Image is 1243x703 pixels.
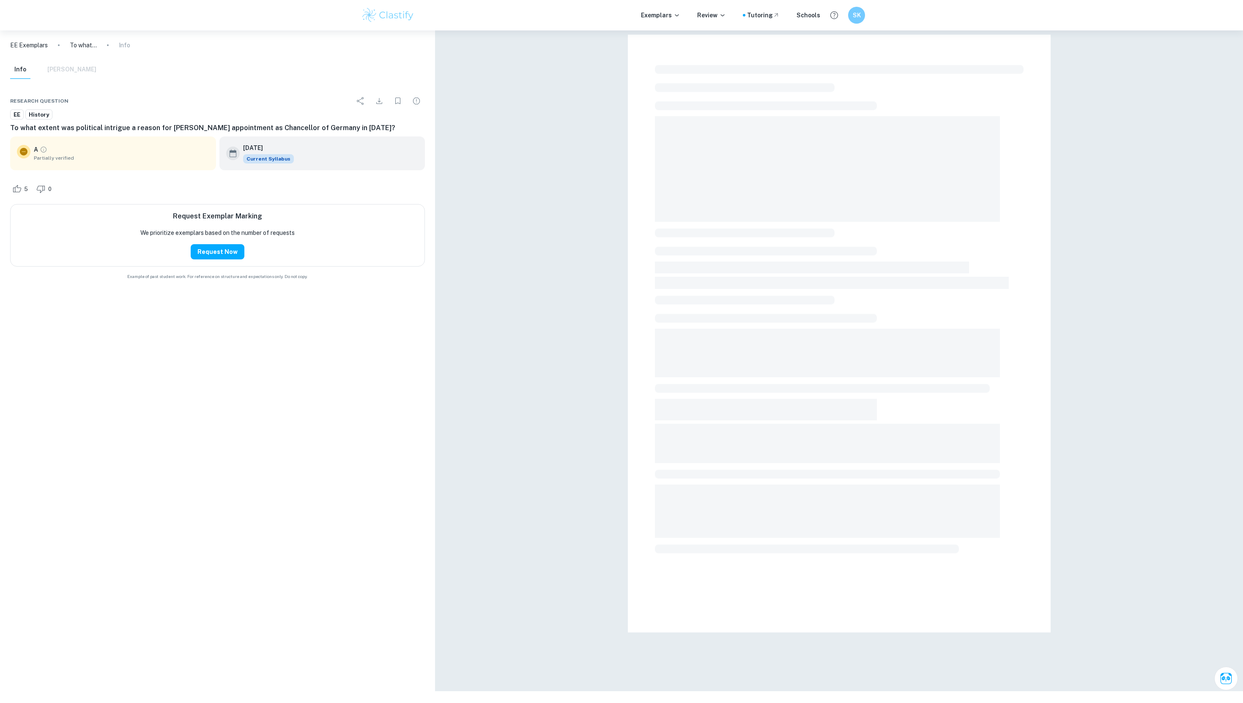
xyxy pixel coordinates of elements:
p: Info [119,41,130,50]
span: History [26,111,52,119]
button: Info [10,60,30,79]
a: Tutoring [747,11,780,20]
button: Ask Clai [1214,667,1238,690]
a: EE Exemplars [10,41,48,50]
div: Like [10,182,33,196]
h6: To what extent was political intrigue a reason for [PERSON_NAME] appointment as Chancellor of Ger... [10,123,425,133]
h6: SK [852,11,862,20]
div: Report issue [408,93,425,109]
button: SK [848,7,865,24]
img: Clastify logo [361,7,415,24]
span: Current Syllabus [243,154,294,163]
span: 0 [44,185,56,193]
p: A [34,145,38,154]
a: EE [10,109,24,120]
p: Review [697,11,726,20]
div: Share [352,93,369,109]
h6: [DATE] [243,143,287,153]
p: Exemplars [641,11,680,20]
span: Example of past student work. For reference on structure and expectations only. Do not copy. [10,273,425,280]
div: Download [371,93,388,109]
h6: Request Exemplar Marking [173,211,262,221]
span: Partially verified [34,154,209,162]
span: EE [11,111,23,119]
button: Request Now [191,244,244,259]
a: Grade partially verified [40,146,47,153]
div: Dislike [34,182,56,196]
button: Help and Feedback [827,8,841,22]
div: This exemplar is based on the current syllabus. Feel free to refer to it for inspiration/ideas wh... [243,154,294,163]
a: History [25,109,52,120]
a: Schools [797,11,820,20]
span: 5 [19,185,33,193]
div: Bookmark [389,93,406,109]
p: We prioritize exemplars based on the number of requests [140,228,295,237]
span: Research question [10,97,68,105]
p: To what extent was political intrigue a reason for [PERSON_NAME] appointment as Chancellor of Ger... [70,41,97,50]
